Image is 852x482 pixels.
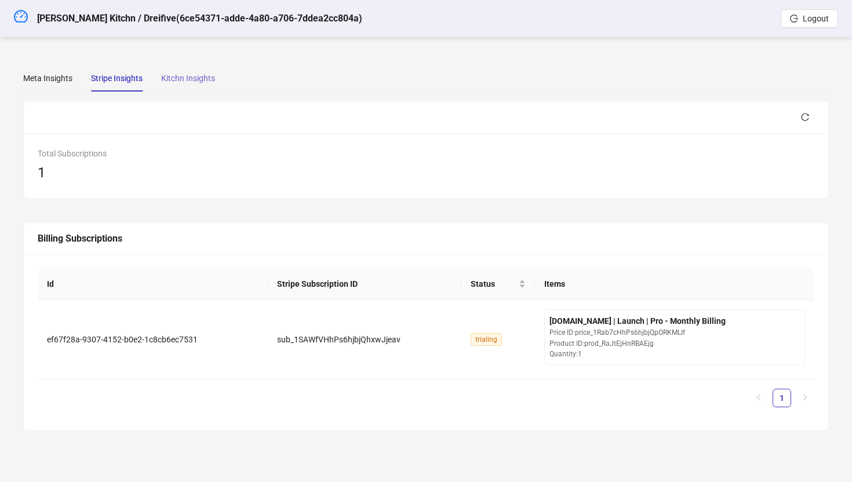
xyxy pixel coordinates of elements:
[91,72,143,85] div: Stripe Insights
[471,333,502,346] span: trialing
[773,389,791,407] li: 1
[749,389,768,407] button: left
[803,14,829,23] span: Logout
[802,394,809,401] span: right
[471,277,517,290] span: Status
[535,268,814,300] th: Items
[37,12,362,25] h5: [PERSON_NAME] Kitchn / Dreifive ( 6ce54371-adde-4a80-a706-7ddea2cc804a )
[38,300,268,380] td: ef67f28a-9307-4152-b0e2-1c8cb6ec7531
[796,389,814,407] li: Next Page
[549,349,800,360] div: Quantity: 1
[549,327,800,338] div: Price ID: price_1Rab7cHhPs6hjbjQpORKMLIf
[801,113,809,121] span: reload
[796,389,814,407] button: right
[755,394,762,401] span: left
[38,268,268,300] th: Id
[773,389,791,407] a: 1
[549,338,800,349] div: Product ID: prod_RaJtEjHnRBAEjg
[781,9,838,28] button: Logout
[38,165,45,181] span: 1
[549,315,800,327] div: [DOMAIN_NAME] | Launch | Pro - Monthly Billing
[38,147,290,160] div: Total Subscriptions
[749,389,768,407] li: Previous Page
[268,268,461,300] th: Stripe Subscription ID
[790,14,798,23] span: logout
[38,231,814,246] div: Billing Subscriptions
[268,300,461,380] td: sub_1SAWfVHhPs6hjbjQhxwJjeav
[161,72,215,85] div: Kitchn Insights
[23,72,72,85] div: Meta Insights
[461,268,536,300] th: Status
[14,9,28,23] span: dashboard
